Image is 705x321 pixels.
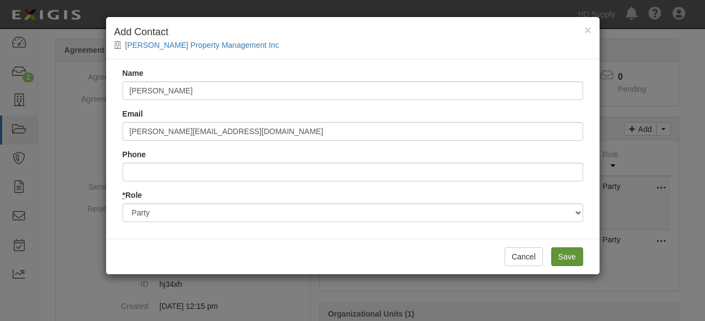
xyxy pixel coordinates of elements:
[123,68,143,79] label: Name
[504,247,543,266] button: Cancel
[123,149,146,160] label: Phone
[114,25,591,40] h4: Add Contact
[123,191,125,200] abbr: required
[125,41,279,49] a: [PERSON_NAME] Property Management Inc
[551,247,583,266] input: Save
[123,108,143,119] label: Email
[584,24,591,36] button: Close
[123,190,142,201] label: Role
[584,24,591,36] span: ×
